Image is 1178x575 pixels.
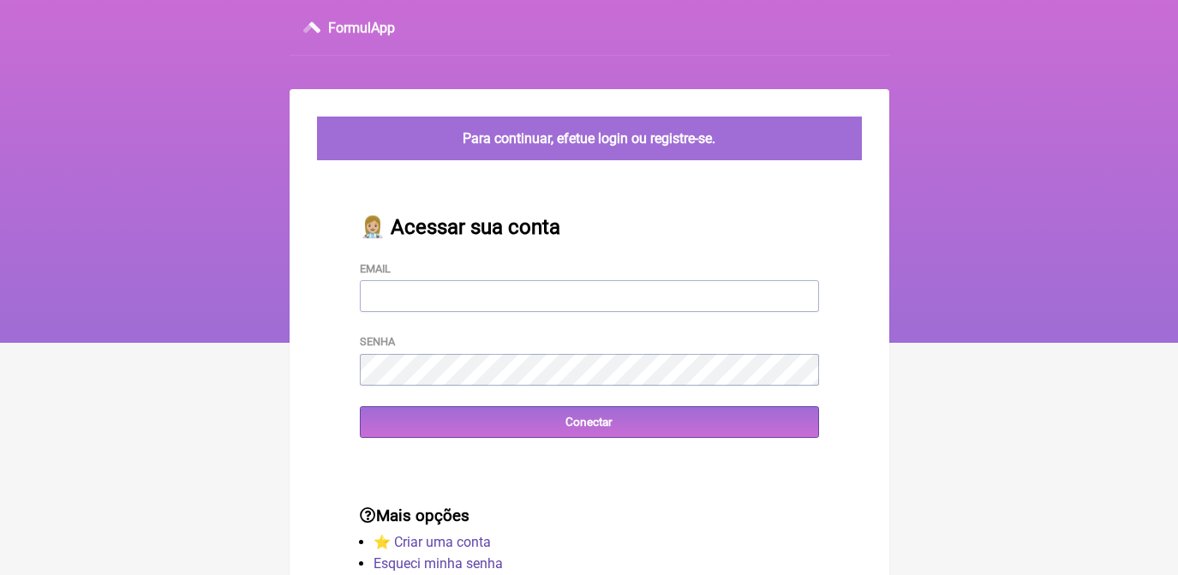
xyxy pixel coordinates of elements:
[360,406,819,438] input: Conectar
[317,117,862,160] div: Para continuar, efetue login ou registre-se.
[360,262,391,275] label: Email
[328,20,395,36] h3: FormulApp
[360,215,819,239] h2: 👩🏼‍⚕️ Acessar sua conta
[374,555,503,572] a: Esqueci minha senha
[360,335,395,348] label: Senha
[374,534,491,550] a: ⭐️ Criar uma conta
[360,506,819,525] h3: Mais opções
